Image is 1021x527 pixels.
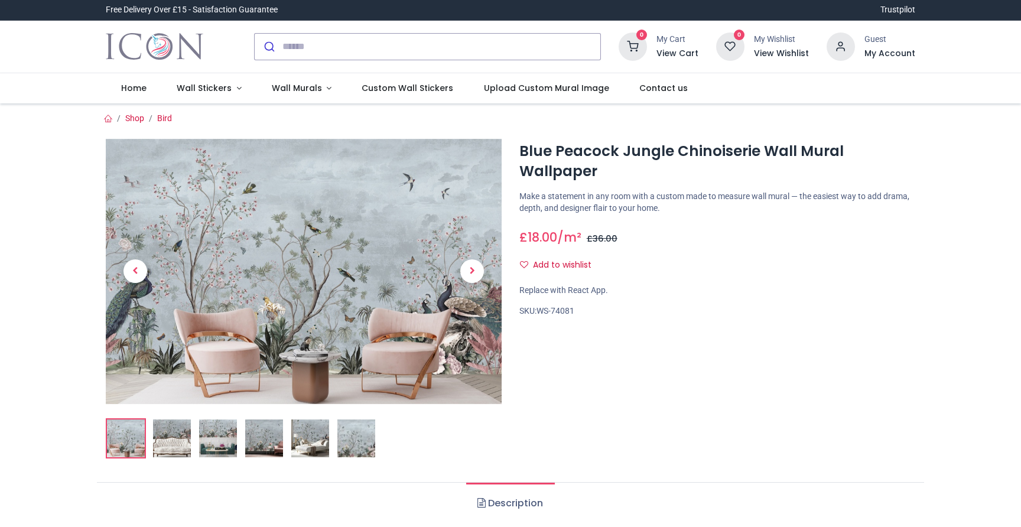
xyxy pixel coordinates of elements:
span: Previous [123,259,147,283]
img: WS-74081-05 [291,419,329,457]
img: Blue Peacock Jungle Chinoiserie Wall Mural Wallpaper [107,419,145,457]
div: Free Delivery Over £15 - Satisfaction Guarantee [106,4,278,16]
a: My Account [864,48,915,60]
i: Add to wishlist [520,261,528,269]
span: 18.00 [528,229,557,246]
span: Contact us [639,82,688,94]
a: 0 [716,41,744,50]
img: WS-74081-03 [199,419,237,457]
img: WS-74081-04 [245,419,283,457]
a: Next [443,178,502,364]
sup: 0 [636,30,648,41]
a: Wall Stickers [161,73,256,104]
span: £ [519,229,557,246]
a: 0 [619,41,647,50]
p: Make a statement in any room with a custom made to measure wall mural — the easiest way to add dr... [519,191,915,214]
a: View Wishlist [754,48,809,60]
span: Wall Murals [272,82,322,94]
img: WS-74081-06 [337,419,375,457]
a: Bird [157,113,172,123]
img: Icon Wall Stickers [106,30,203,63]
div: Replace with React App. [519,285,915,297]
sup: 0 [734,30,745,41]
span: 36.00 [593,233,617,245]
span: £ [587,233,617,245]
a: Previous [106,178,165,364]
img: WS-74081-02 [153,419,191,457]
span: Next [460,259,484,283]
button: Submit [255,34,282,60]
div: SKU: [519,305,915,317]
a: Logo of Icon Wall Stickers [106,30,203,63]
span: Home [121,82,147,94]
span: Wall Stickers [177,82,232,94]
h1: Blue Peacock Jungle Chinoiserie Wall Mural Wallpaper [519,141,915,182]
a: Wall Murals [256,73,347,104]
div: My Cart [656,34,698,45]
button: Add to wishlistAdd to wishlist [519,255,601,275]
div: Guest [864,34,915,45]
span: Upload Custom Mural Image [484,82,609,94]
span: /m² [557,229,581,246]
img: Blue Peacock Jungle Chinoiserie Wall Mural Wallpaper [106,139,502,404]
a: Shop [125,113,144,123]
a: Description [466,483,554,524]
span: Custom Wall Stickers [362,82,453,94]
a: Trustpilot [880,4,915,16]
a: View Cart [656,48,698,60]
div: My Wishlist [754,34,809,45]
span: WS-74081 [536,306,574,315]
